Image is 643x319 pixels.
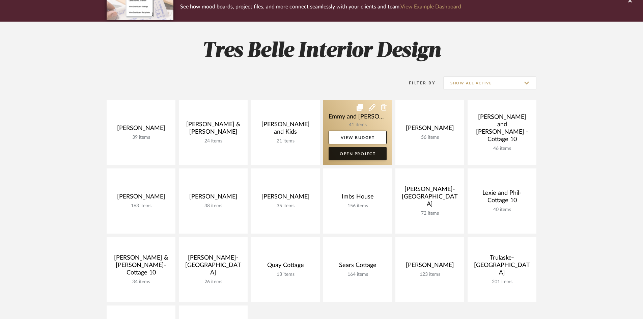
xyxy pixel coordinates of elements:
div: 164 items [329,272,387,277]
div: [PERSON_NAME] [184,193,242,203]
div: [PERSON_NAME] [401,125,459,135]
a: View Example Dashboard [400,4,461,9]
div: 163 items [112,203,170,209]
a: View Budget [329,131,387,144]
div: [PERSON_NAME] & [PERSON_NAME]-Cottage 10 [112,254,170,279]
div: [PERSON_NAME] [112,125,170,135]
div: 34 items [112,279,170,285]
div: 24 items [184,138,242,144]
div: 21 items [256,138,314,144]
div: Lexie and Phil-Cottage 10 [473,189,531,207]
div: 201 items [473,279,531,285]
div: 56 items [401,135,459,140]
div: 13 items [256,272,314,277]
div: 39 items [112,135,170,140]
div: 156 items [329,203,387,209]
a: Open Project [329,147,387,160]
div: [PERSON_NAME] [401,262,459,272]
div: Quay Cottage [256,262,314,272]
div: 26 items [184,279,242,285]
div: Sears Cottage [329,262,387,272]
p: See how mood boards, project files, and more connect seamlessly with your clients and team. [180,2,461,11]
div: 38 items [184,203,242,209]
div: 35 items [256,203,314,209]
div: Filter By [400,80,436,86]
div: [PERSON_NAME]-[GEOGRAPHIC_DATA] [184,254,242,279]
div: 46 items [473,146,531,152]
div: Trulaske-[GEOGRAPHIC_DATA] [473,254,531,279]
div: [PERSON_NAME] and [PERSON_NAME] -Cottage 10 [473,113,531,146]
div: 72 items [401,211,459,216]
div: [PERSON_NAME] & [PERSON_NAME] [184,121,242,138]
div: [PERSON_NAME] [112,193,170,203]
h2: Tres Belle Interior Design [79,38,564,64]
div: [PERSON_NAME] and Kids [256,121,314,138]
div: 40 items [473,207,531,213]
div: 123 items [401,272,459,277]
div: [PERSON_NAME]- [GEOGRAPHIC_DATA] [401,186,459,211]
div: Imbs House [329,193,387,203]
div: [PERSON_NAME] [256,193,314,203]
